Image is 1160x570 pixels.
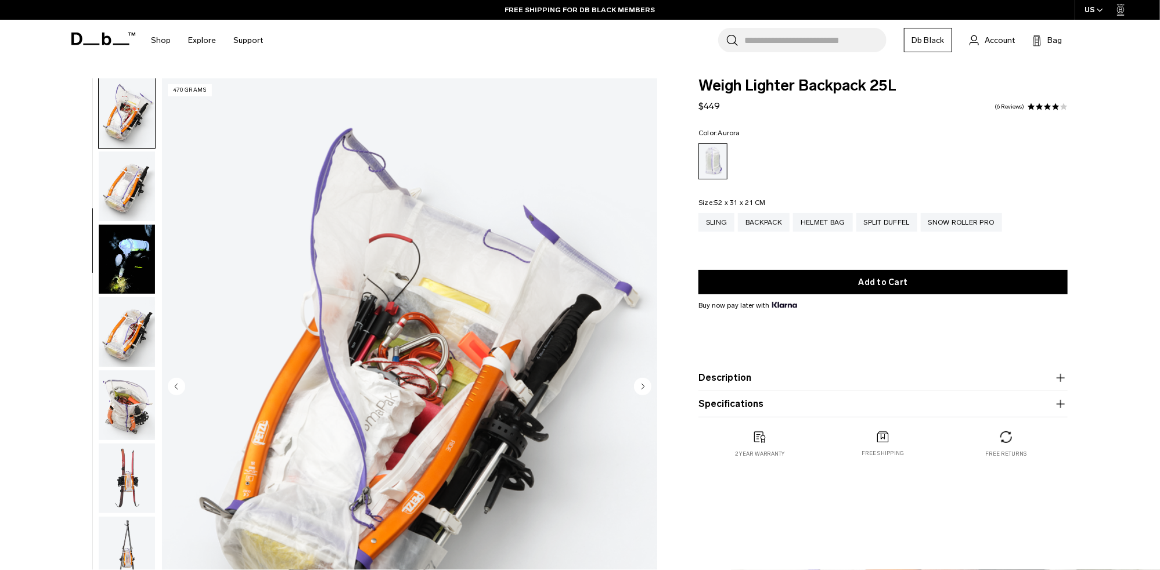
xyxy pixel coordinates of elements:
[970,33,1015,47] a: Account
[188,20,216,61] a: Explore
[233,20,263,61] a: Support
[985,34,1015,46] span: Account
[986,450,1027,458] p: Free returns
[862,449,904,457] p: Free shipping
[99,443,155,513] img: Weigh_Lighter_Backpack_25L_8.png
[99,151,155,221] img: Weigh_Lighter_Backpack_25L_5.png
[168,84,212,96] p: 470 grams
[698,199,766,206] legend: Size:
[99,225,155,294] img: Weigh Lighter Backpack 25L Aurora
[698,397,1068,411] button: Specifications
[98,151,156,222] button: Weigh_Lighter_Backpack_25L_5.png
[98,78,156,149] button: Weigh_Lighter_Backpack_25L_4.png
[921,213,1002,232] a: Snow Roller Pro
[99,370,155,440] img: Weigh_Lighter_Backpack_25L_7.png
[98,224,156,295] button: Weigh Lighter Backpack 25L Aurora
[1032,33,1062,47] button: Bag
[698,270,1068,294] button: Add to Cart
[698,371,1068,385] button: Description
[718,129,741,137] span: Aurora
[714,199,766,207] span: 52 x 31 x 21 CM
[634,377,651,397] button: Next slide
[698,213,734,232] a: Sling
[698,300,797,311] span: Buy now pay later with
[505,5,655,15] a: FREE SHIPPING FOR DB BLACK MEMBERS
[1047,34,1062,46] span: Bag
[99,297,155,367] img: Weigh_Lighter_Backpack_25L_6.png
[738,213,790,232] a: Backpack
[98,443,156,514] button: Weigh_Lighter_Backpack_25L_8.png
[793,213,853,232] a: Helmet Bag
[99,78,155,148] img: Weigh_Lighter_Backpack_25L_4.png
[995,104,1024,110] a: 6 reviews
[698,78,1068,93] span: Weigh Lighter Backpack 25L
[151,20,171,61] a: Shop
[142,20,272,61] nav: Main Navigation
[772,302,797,308] img: {"height" => 20, "alt" => "Klarna"}
[698,129,740,136] legend: Color:
[698,100,720,111] span: $449
[98,370,156,441] button: Weigh_Lighter_Backpack_25L_7.png
[904,28,952,52] a: Db Black
[98,297,156,367] button: Weigh_Lighter_Backpack_25L_6.png
[698,143,727,179] a: Aurora
[168,377,185,397] button: Previous slide
[735,450,785,458] p: 2 year warranty
[856,213,917,232] a: Split Duffel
